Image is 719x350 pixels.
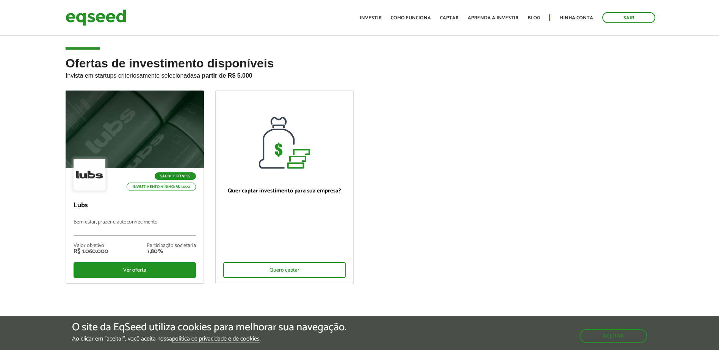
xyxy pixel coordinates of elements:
div: Valor objetivo [74,243,108,248]
strong: a partir de R$ 5.000 [197,72,252,79]
p: Ao clicar em "aceitar", você aceita nossa . [72,335,346,342]
a: Investir [360,16,382,20]
h2: Ofertas de investimento disponíveis [66,57,653,91]
p: Saúde e Fitness [155,172,196,180]
a: Captar [440,16,459,20]
p: Bem-estar, prazer e autoconhecimento [74,219,196,236]
p: Quer captar investimento para sua empresa? [223,187,346,194]
a: Quer captar investimento para sua empresa? Quero captar [215,91,354,284]
img: EqSeed [66,8,126,28]
a: Como funciona [391,16,431,20]
div: Participação societária [147,243,196,248]
a: Minha conta [559,16,593,20]
p: Lubs [74,202,196,210]
div: Quero captar [223,262,346,278]
h5: O site da EqSeed utiliza cookies para melhorar sua navegação. [72,322,346,333]
div: Ver oferta [74,262,196,278]
p: Invista em startups criteriosamente selecionadas [66,70,653,79]
button: Aceitar [580,329,647,343]
p: Investimento mínimo: R$ 5.000 [127,183,196,191]
div: 7,80% [147,248,196,255]
a: Aprenda a investir [468,16,518,20]
div: R$ 1.060.000 [74,248,108,255]
a: Saúde e Fitness Investimento mínimo: R$ 5.000 Lubs Bem-estar, prazer e autoconhecimento Valor obj... [66,91,204,284]
a: Sair [602,12,655,23]
a: Blog [528,16,540,20]
a: política de privacidade e de cookies [172,336,260,342]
